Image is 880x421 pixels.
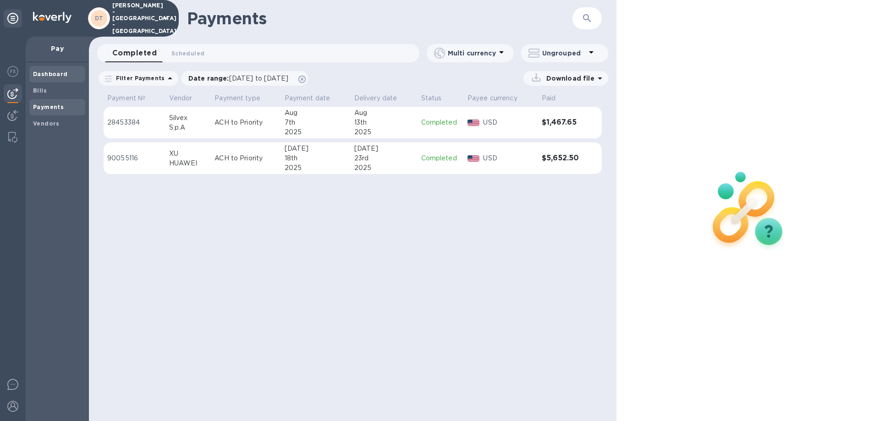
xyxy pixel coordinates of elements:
[214,93,260,103] p: Payment type
[33,12,71,23] img: Logo
[112,2,158,34] p: [PERSON_NAME] - [GEOGRAPHIC_DATA] - [GEOGRAPHIC_DATA]
[354,163,414,173] div: 2025
[107,118,162,127] p: 28453384
[467,93,529,103] span: Payee currency
[354,127,414,137] div: 2025
[483,118,534,127] p: USD
[542,93,556,103] p: Paid
[448,49,496,58] p: Multi currency
[421,118,460,127] p: Completed
[171,49,204,58] span: Scheduled
[285,153,347,163] div: 18th
[354,93,397,103] p: Delivery date
[285,144,347,153] div: [DATE]
[33,120,60,127] b: Vendors
[169,123,208,132] div: S.p.A
[214,153,277,163] p: ACH to Priority
[33,104,64,110] b: Payments
[354,108,414,118] div: Aug
[214,118,277,127] p: ACH to Priority
[169,159,208,168] div: HUAWEI
[181,71,308,86] div: Date range:[DATE] to [DATE]
[467,93,517,103] p: Payee currency
[95,15,104,22] b: DT
[33,87,47,94] b: Bills
[285,163,347,173] div: 2025
[4,9,22,27] div: Unpin categories
[112,74,165,82] p: Filter Payments
[229,75,288,82] span: [DATE] to [DATE]
[169,113,208,123] div: Silvex
[483,153,534,163] p: USD
[467,120,480,126] img: USD
[112,47,157,60] span: Completed
[354,144,414,153] div: [DATE]
[285,93,342,103] span: Payment date
[542,93,568,103] span: Paid
[467,155,480,162] img: USD
[187,9,519,28] h1: Payments
[285,108,347,118] div: Aug
[169,93,204,103] span: Vendor
[33,44,82,53] p: Pay
[169,93,192,103] p: Vendor
[285,93,330,103] p: Payment date
[543,74,594,83] p: Download file
[107,153,162,163] p: 90055116
[169,149,208,159] div: XU
[421,153,460,163] p: Completed
[542,118,582,127] h3: $1,467.65
[214,93,272,103] span: Payment type
[188,74,293,83] p: Date range :
[107,93,145,103] p: Payment №
[354,118,414,127] div: 13th
[33,71,68,77] b: Dashboard
[542,49,586,58] p: Ungrouped
[285,118,347,127] div: 7th
[354,153,414,163] div: 23rd
[421,93,442,103] p: Status
[421,93,454,103] span: Status
[354,93,409,103] span: Delivery date
[542,154,582,163] h3: $5,652.50
[7,66,18,77] img: Foreign exchange
[107,93,157,103] span: Payment №
[285,127,347,137] div: 2025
